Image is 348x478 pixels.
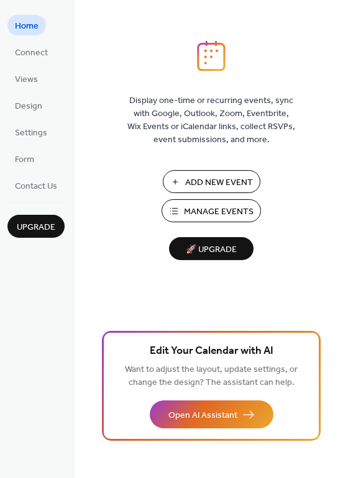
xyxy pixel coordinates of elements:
[184,205,254,219] span: Manage Events
[15,100,42,113] span: Design
[17,221,55,234] span: Upgrade
[197,40,226,71] img: logo_icon.svg
[7,68,45,89] a: Views
[7,95,50,115] a: Design
[150,400,273,428] button: Open AI Assistant
[15,47,48,60] span: Connect
[162,199,261,222] button: Manage Events
[127,94,295,147] span: Display one-time or recurring events, sync with Google, Outlook, Zoom, Eventbrite, Wix Events or ...
[15,180,57,193] span: Contact Us
[7,15,46,35] a: Home
[169,237,254,260] button: 🚀 Upgrade
[15,127,47,140] span: Settings
[7,148,42,169] a: Form
[7,42,55,62] a: Connect
[176,241,246,258] span: 🚀 Upgrade
[15,153,34,166] span: Form
[150,343,273,360] span: Edit Your Calendar with AI
[15,73,38,86] span: Views
[15,20,39,33] span: Home
[7,122,55,142] a: Settings
[163,170,260,193] button: Add New Event
[7,215,65,238] button: Upgrade
[185,176,253,189] span: Add New Event
[7,175,65,196] a: Contact Us
[168,409,237,422] span: Open AI Assistant
[125,361,298,391] span: Want to adjust the layout, update settings, or change the design? The assistant can help.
